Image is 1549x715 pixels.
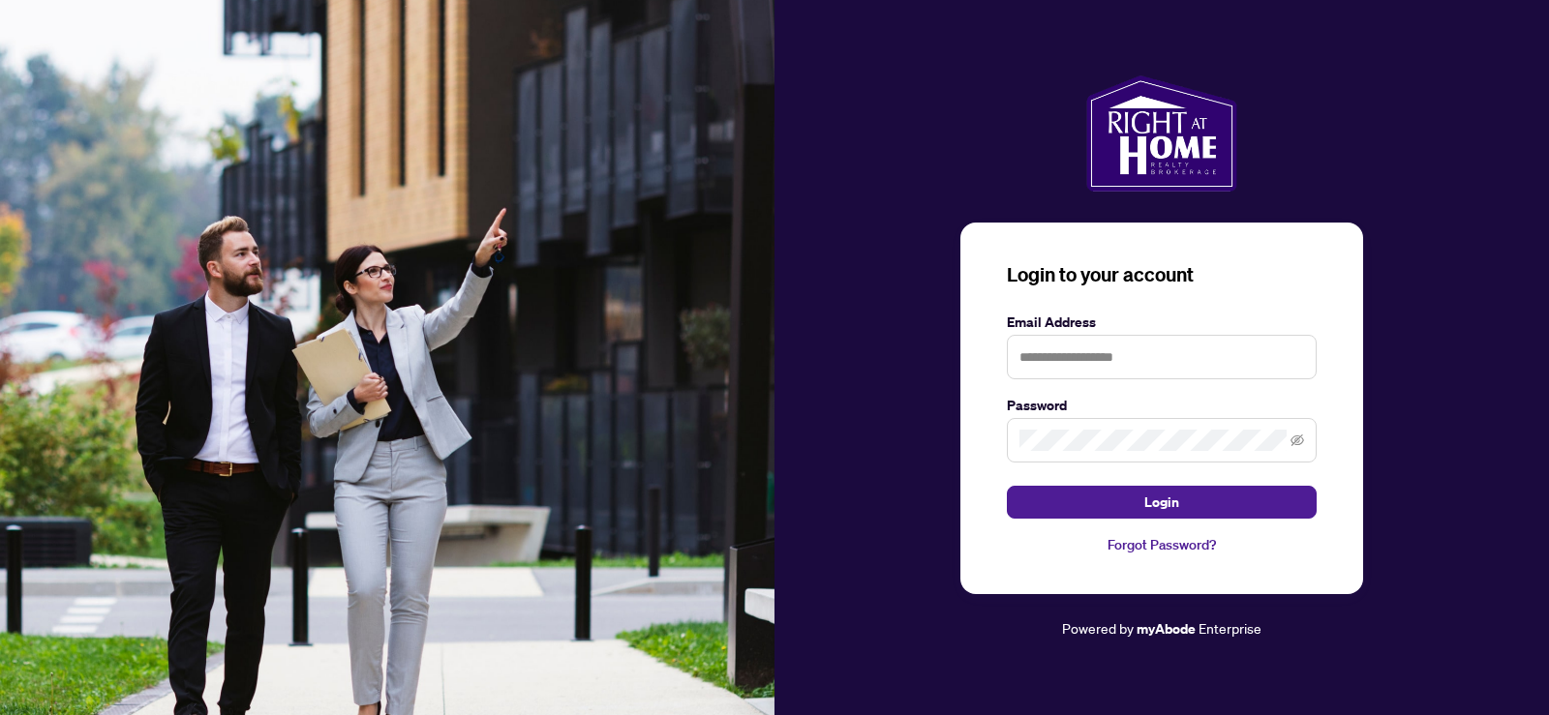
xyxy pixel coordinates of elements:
span: Login [1144,487,1179,518]
label: Password [1007,395,1317,416]
button: Login [1007,486,1317,519]
span: Powered by [1062,619,1134,637]
label: Email Address [1007,312,1317,333]
span: eye-invisible [1291,433,1304,447]
a: Forgot Password? [1007,534,1317,555]
span: Enterprise [1199,619,1261,637]
img: ma-logo [1086,75,1236,192]
a: myAbode [1137,618,1196,640]
h3: Login to your account [1007,261,1317,288]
